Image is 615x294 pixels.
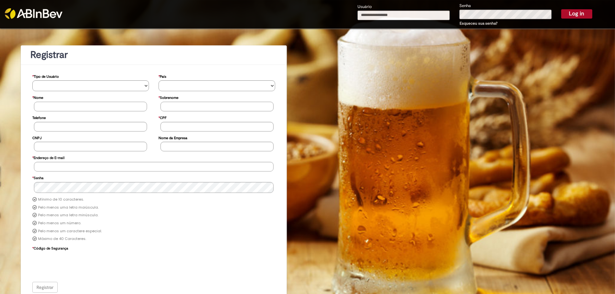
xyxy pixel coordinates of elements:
label: País [159,71,166,81]
label: Máximo de 40 Caracteres. [38,236,86,242]
label: Senha [32,173,44,182]
a: Esqueceu sua senha? [460,21,497,26]
label: Usuário [357,4,372,10]
label: Sobrenome [159,92,178,102]
label: Pelo menos um número. [38,221,81,226]
h1: Registrar [30,50,277,60]
label: Telefone [32,113,46,122]
label: Pelo menos uma letra minúscula. [38,213,98,218]
button: Log in [561,9,592,18]
iframe: reCAPTCHA [34,252,131,277]
label: Nome da Empresa [159,133,187,142]
label: Pelo menos um caractere especial. [38,229,102,234]
label: Nome [32,92,43,102]
label: Mínimo de 10 caracteres. [38,197,84,202]
label: Tipo de Usuário [32,71,59,81]
img: ABInbev-white.png [5,8,62,19]
label: Endereço de E-mail [32,153,64,162]
label: Senha [459,3,471,9]
label: Pelo menos uma letra maiúscula. [38,205,99,210]
label: CNPJ [32,133,42,142]
label: CPF [159,113,167,122]
label: Código de Segurança [32,243,68,252]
